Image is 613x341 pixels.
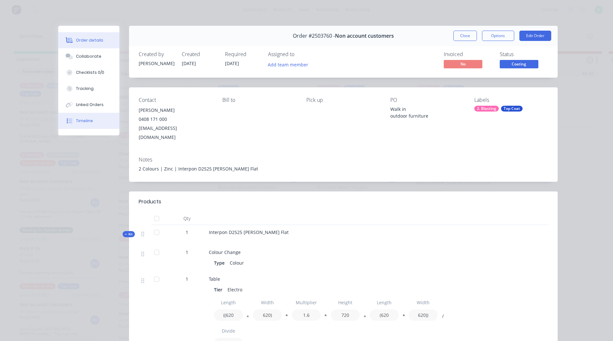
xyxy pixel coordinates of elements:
[390,106,464,119] div: Walk in outdoor furniture
[500,60,538,70] button: Coating
[168,212,206,225] div: Qty
[76,86,94,92] div: Tracking
[268,51,332,57] div: Assigned to
[331,297,360,308] input: Label
[222,97,296,103] div: Bill to
[501,106,523,112] div: Top Coat
[474,97,548,103] div: Labels
[225,285,245,294] div: Electro
[482,31,514,41] button: Options
[225,60,239,66] span: [DATE]
[245,315,251,320] button: +
[139,97,212,103] div: Contact
[409,309,438,321] input: Value
[209,229,289,235] span: Interpon D2525 [PERSON_NAME] Flat
[209,276,220,282] span: Table
[139,115,212,124] div: 0408 171 000
[362,315,368,320] button: +
[76,118,93,124] div: Timeline
[225,51,260,57] div: Required
[139,165,548,172] div: 2 Colours | Zinc | Interpon D2525 [PERSON_NAME] Flat
[58,32,119,48] button: Order details
[444,60,482,68] span: No
[58,64,119,81] button: Checklists 0/0
[268,60,312,69] button: Add team member
[209,249,241,255] span: Colour Change
[139,51,174,57] div: Created by
[76,54,101,59] div: Collaborate
[409,297,438,308] input: Label
[125,232,133,237] span: Kit
[253,297,282,308] input: Label
[186,229,188,236] span: 1
[214,285,225,294] div: Tier
[370,309,399,321] input: Value
[500,51,548,57] div: Status
[292,297,321,308] input: Label
[186,249,188,256] span: 1
[335,33,394,39] span: Non account customers
[227,258,246,268] div: Colour
[500,60,538,68] span: Coating
[186,276,188,282] span: 1
[474,106,499,112] div: 2. Blasting
[331,309,360,321] input: Value
[76,102,104,108] div: Linked Orders
[214,297,243,308] input: Label
[139,106,212,142] div: [PERSON_NAME]0408 171 000[EMAIL_ADDRESS][DOMAIN_NAME]
[182,51,217,57] div: Created
[58,81,119,97] button: Tracking
[139,198,161,206] div: Products
[519,31,551,41] button: Edit Order
[58,113,119,129] button: Timeline
[390,97,464,103] div: PO
[264,60,311,69] button: Add team member
[123,231,135,237] div: Kit
[214,258,227,268] div: Type
[440,315,446,320] button: /
[444,51,492,57] div: Invoiced
[292,309,321,321] input: Value
[76,70,104,75] div: Checklists 0/0
[139,106,212,115] div: [PERSON_NAME]
[76,37,103,43] div: Order details
[214,325,243,336] input: Label
[214,309,243,321] input: Value
[253,309,282,321] input: Value
[306,97,380,103] div: Pick up
[182,60,196,66] span: [DATE]
[139,60,174,67] div: [PERSON_NAME]
[58,48,119,64] button: Collaborate
[139,124,212,142] div: [EMAIL_ADDRESS][DOMAIN_NAME]
[453,31,477,41] button: Close
[139,157,548,163] div: Notes
[370,297,399,308] input: Label
[293,33,335,39] span: Order #2503760 -
[58,97,119,113] button: Linked Orders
